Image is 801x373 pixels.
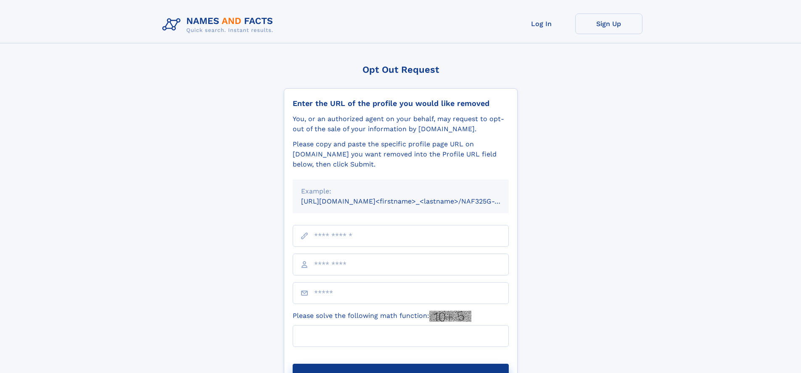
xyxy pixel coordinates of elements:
[293,99,509,108] div: Enter the URL of the profile you would like removed
[301,186,500,196] div: Example:
[575,13,642,34] a: Sign Up
[301,197,525,205] small: [URL][DOMAIN_NAME]<firstname>_<lastname>/NAF325G-xxxxxxxx
[293,114,509,134] div: You, or an authorized agent on your behalf, may request to opt-out of the sale of your informatio...
[293,139,509,169] div: Please copy and paste the specific profile page URL on [DOMAIN_NAME] you want removed into the Pr...
[508,13,575,34] a: Log In
[293,311,471,322] label: Please solve the following math function:
[284,64,518,75] div: Opt Out Request
[159,13,280,36] img: Logo Names and Facts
